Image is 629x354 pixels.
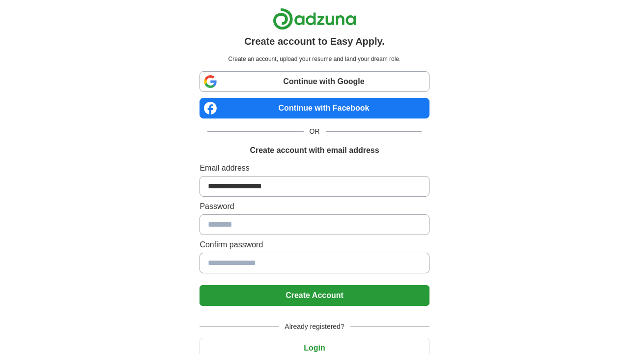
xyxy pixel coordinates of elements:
button: Create Account [200,285,429,306]
span: OR [304,126,326,137]
p: Create an account, upload your resume and land your dream role. [201,55,427,63]
a: Continue with Google [200,71,429,92]
label: Email address [200,162,429,174]
h1: Create account with email address [250,145,379,156]
label: Password [200,201,429,212]
label: Confirm password [200,239,429,251]
h1: Create account to Easy Apply. [244,34,385,49]
img: Adzuna logo [273,8,356,30]
span: Already registered? [279,322,350,332]
a: Continue with Facebook [200,98,429,118]
a: Login [200,344,429,352]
